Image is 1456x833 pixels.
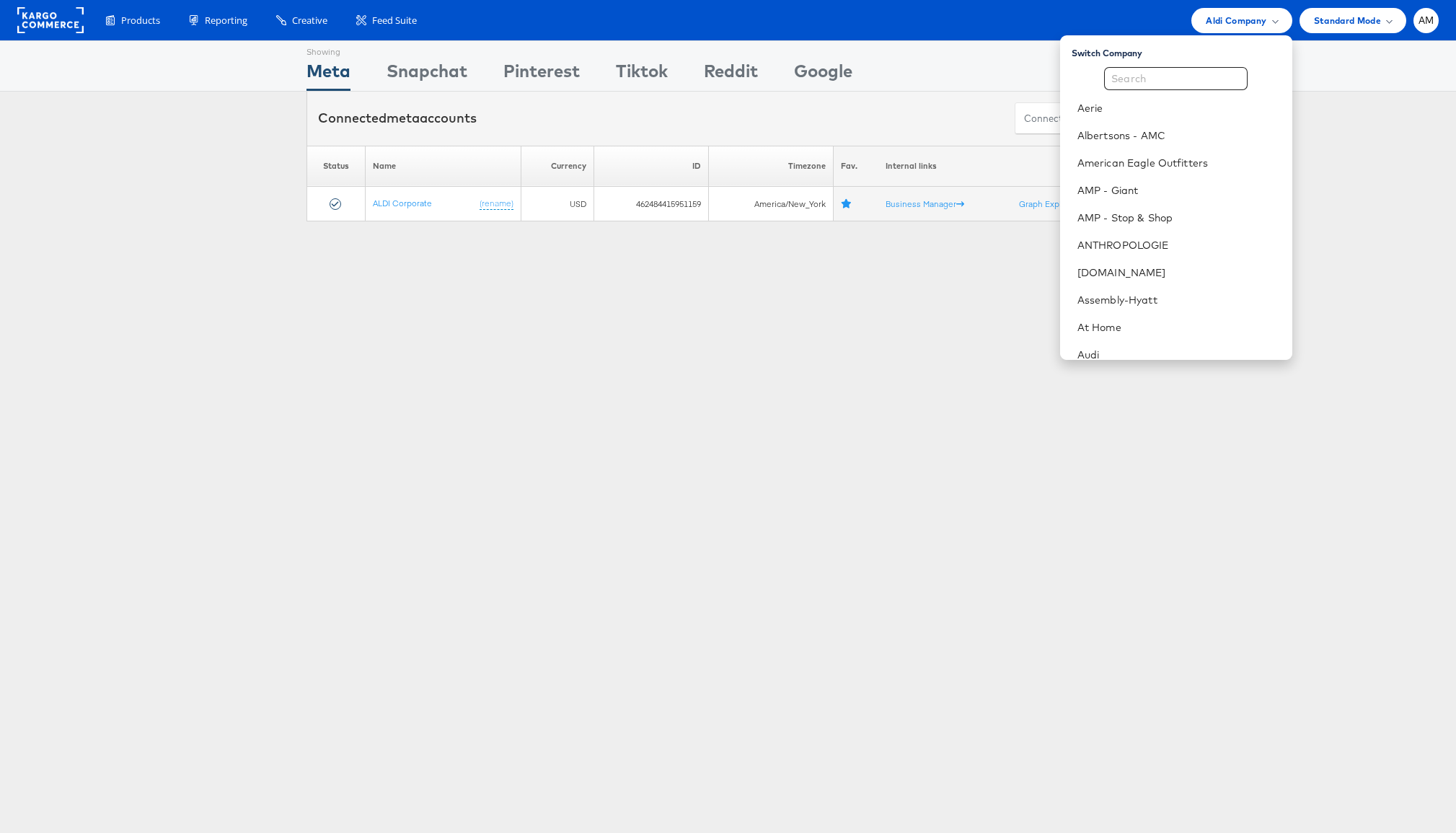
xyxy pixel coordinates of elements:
[205,14,247,27] span: Reporting
[594,146,709,187] th: ID
[1077,101,1281,115] a: Aerie
[387,58,467,91] div: Snapchat
[1015,102,1139,135] button: ConnectmetaAccounts
[1077,238,1281,252] a: ANTHROPOLOGIE
[121,14,160,27] span: Products
[1419,16,1434,25] span: AM
[1077,293,1281,307] a: Assembly-Hyatt
[372,14,417,27] span: Feed Suite
[709,146,834,187] th: Timezone
[1077,128,1281,143] a: Albertsons - AMC
[1019,198,1085,209] a: Graph Explorer
[794,58,852,91] div: Google
[1077,183,1281,198] a: AMP - Giant
[318,109,477,128] div: Connected accounts
[292,14,327,27] span: Creative
[1077,211,1281,225] a: AMP - Stop & Shop
[704,58,758,91] div: Reddit
[1104,67,1248,90] input: Search
[616,58,668,91] div: Tiktok
[387,110,420,126] span: meta
[366,146,521,187] th: Name
[1314,13,1381,28] span: Standard Mode
[1072,41,1292,59] div: Switch Company
[1077,156,1281,170] a: American Eagle Outfitters
[503,58,580,91] div: Pinterest
[1077,265,1281,280] a: [DOMAIN_NAME]
[886,198,964,209] a: Business Manager
[373,198,432,208] a: ALDI Corporate
[521,187,594,221] td: USD
[1206,13,1266,28] span: Aldi Company
[306,41,350,58] div: Showing
[306,58,350,91] div: Meta
[1077,320,1281,335] a: At Home
[1077,348,1281,362] a: Audi
[594,187,709,221] td: 462484415951159
[521,146,594,187] th: Currency
[306,146,366,187] th: Status
[709,187,834,221] td: America/New_York
[480,198,513,210] a: (rename)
